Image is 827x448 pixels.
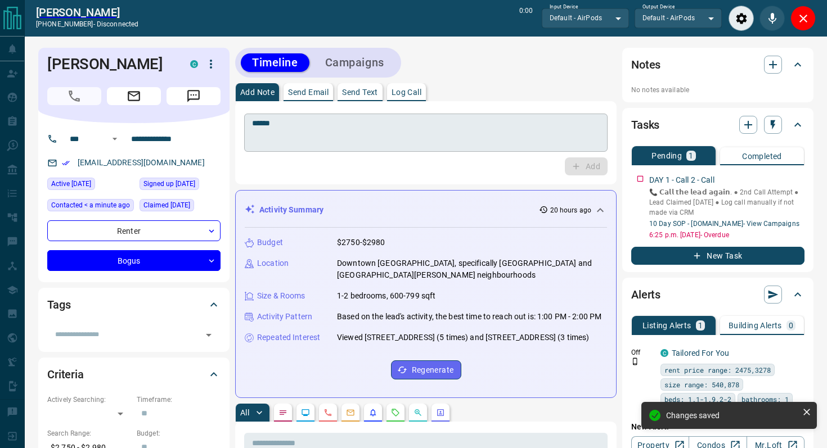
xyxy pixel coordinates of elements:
div: Activity Summary20 hours ago [245,200,607,220]
div: Default - AirPods [635,8,722,28]
span: disconnected [97,20,138,28]
div: Default - AirPods [542,8,629,28]
p: Location [257,257,289,269]
p: Activity Summary [259,204,323,216]
svg: Agent Actions [436,408,445,417]
div: Wed Oct 15 2025 [47,199,134,215]
h2: Alerts [631,286,660,304]
button: New Task [631,247,804,265]
p: Send Text [342,88,378,96]
h2: Criteria [47,365,84,383]
p: [PHONE_NUMBER] - [36,19,138,29]
div: Notes [631,51,804,78]
p: All [240,409,249,417]
a: Tailored For You [672,349,729,358]
button: Regenerate [391,360,461,379]
div: Changes saved [666,411,798,420]
h2: Tasks [631,116,659,134]
span: size range: 540,878 [664,379,739,390]
p: Budget: [137,428,221,438]
p: Send Email [288,88,329,96]
p: Size & Rooms [257,290,305,302]
h2: Tags [47,296,70,314]
p: 📞 𝗖𝗮𝗹𝗹 𝘁𝗵𝗲 𝗹𝗲𝗮𝗱 𝗮𝗴𝗮𝗶𝗻. ● 2nd Call Attempt ● Lead Claimed [DATE] ‎● Log call manually if not made ... [649,187,804,218]
p: Downtown [GEOGRAPHIC_DATA], specifically [GEOGRAPHIC_DATA] and [GEOGRAPHIC_DATA][PERSON_NAME] nei... [337,257,607,281]
p: Budget [257,237,283,248]
p: Search Range: [47,428,131,438]
svg: Email Verified [62,159,70,167]
p: Based on the lead's activity, the best time to reach out is: 1:00 PM - 2:00 PM [337,311,601,323]
p: 1 [689,152,693,160]
div: Renter [47,220,221,241]
span: Active [DATE] [51,178,91,189]
h1: [PERSON_NAME] [47,55,173,73]
button: Campaigns [314,53,395,72]
div: Tags [47,291,221,318]
div: Tasks [631,111,804,138]
span: Contacted < a minute ago [51,200,130,211]
button: Open [108,132,122,146]
h2: Notes [631,56,660,74]
div: Tue Oct 14 2025 [47,178,134,193]
svg: Opportunities [414,408,423,417]
p: Off [631,347,654,358]
p: DAY 1 - Call 2 - Call [649,174,714,186]
p: Log Call [392,88,421,96]
div: Sun Oct 12 2025 [140,178,221,193]
span: bathrooms: 1 [741,393,789,405]
span: Signed up [DATE] [143,178,195,189]
a: [EMAIL_ADDRESS][DOMAIN_NAME] [78,158,205,167]
p: 1 [698,322,703,329]
p: 0 [789,322,793,329]
svg: Lead Browsing Activity [301,408,310,417]
svg: Requests [391,408,400,417]
div: Close [790,6,816,31]
svg: Push Notification Only [631,358,639,365]
svg: Notes [278,408,287,417]
p: Actively Searching: [47,395,131,405]
span: Claimed [DATE] [143,200,190,211]
span: Message [167,87,221,105]
p: 20 hours ago [550,205,591,215]
a: 10 Day SOP - [DOMAIN_NAME]- View Campaigns [649,220,799,228]
span: beds: 1.1-1.9,2-2 [664,393,731,405]
div: Bogus [47,250,221,271]
svg: Emails [346,408,355,417]
p: Activity Pattern [257,311,312,323]
div: condos.ca [660,349,668,357]
span: Email [107,87,161,105]
button: Timeline [241,53,309,72]
p: Repeated Interest [257,332,320,343]
div: condos.ca [190,60,198,68]
p: Pending [651,152,682,160]
div: Mute [759,6,785,31]
p: Listing Alerts [642,322,691,329]
div: Sun Oct 12 2025 [140,199,221,215]
p: Add Note [240,88,275,96]
p: New Alert: [631,421,804,433]
p: No notes available [631,85,804,95]
p: 0:00 [519,6,533,31]
span: rent price range: 2475,3278 [664,364,771,375]
p: Completed [742,152,782,160]
div: Audio Settings [729,6,754,31]
svg: Calls [323,408,332,417]
p: Timeframe: [137,395,221,405]
label: Output Device [642,3,675,11]
label: Input Device [550,3,578,11]
span: Call [47,87,101,105]
svg: Listing Alerts [368,408,377,417]
div: Criteria [47,361,221,388]
p: Viewed [STREET_ADDRESS] (5 times) and [STREET_ADDRESS] (3 times) [337,332,589,343]
p: 1-2 bedrooms, 600-799 sqft [337,290,435,302]
button: Open [201,327,217,343]
p: Building Alerts [729,322,782,329]
a: [PERSON_NAME] [36,6,138,19]
p: $2750-$2980 [337,237,385,248]
div: Alerts [631,281,804,308]
p: 6:25 p.m. [DATE] - Overdue [649,230,804,240]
